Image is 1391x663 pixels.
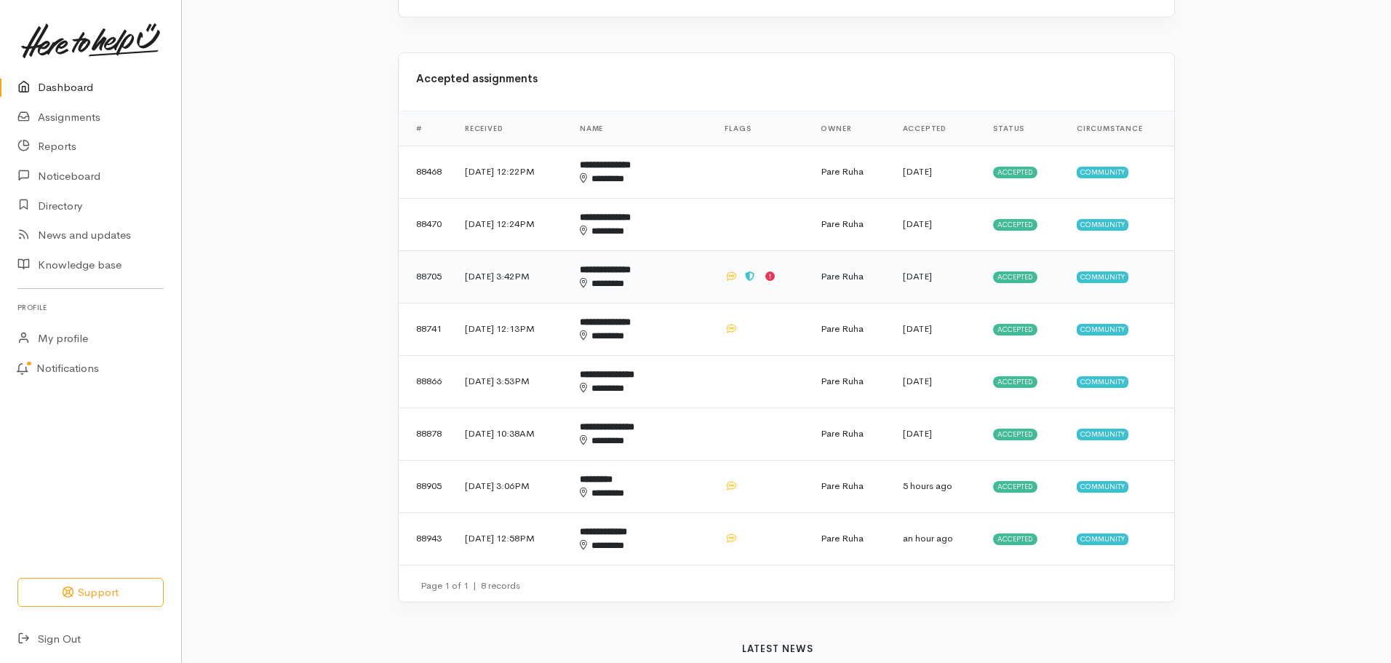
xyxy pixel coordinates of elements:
[993,167,1037,178] span: Accepted
[1077,271,1128,283] span: Community
[809,146,890,198] td: Pare Ruha
[993,533,1037,545] span: Accepted
[809,355,890,408] td: Pare Ruha
[903,165,932,178] time: [DATE]
[1077,429,1128,440] span: Community
[1077,481,1128,493] span: Community
[1077,324,1128,336] span: Community
[399,198,453,250] td: 88470
[809,408,890,460] td: Pare Ruha
[903,322,932,335] time: [DATE]
[399,355,453,408] td: 88866
[993,324,1037,336] span: Accepted
[713,111,809,146] th: Flags
[453,250,568,303] td: [DATE] 3:42PM
[453,460,568,512] td: [DATE] 3:06PM
[399,460,453,512] td: 88905
[453,512,568,565] td: [DATE] 12:58PM
[903,427,932,440] time: [DATE]
[809,111,890,146] th: Owner
[993,429,1037,440] span: Accepted
[809,512,890,565] td: Pare Ruha
[1077,167,1128,178] span: Community
[1077,219,1128,231] span: Community
[809,303,890,355] td: Pare Ruha
[809,250,890,303] td: Pare Ruha
[473,579,477,592] span: |
[993,271,1037,283] span: Accepted
[903,480,952,492] time: 5 hours ago
[993,376,1037,388] span: Accepted
[742,643,813,655] b: Latest news
[453,408,568,460] td: [DATE] 10:38AM
[17,298,164,317] h6: Profile
[903,532,953,544] time: an hour ago
[993,219,1037,231] span: Accepted
[903,270,932,282] time: [DATE]
[1065,111,1174,146] th: Circumstance
[399,408,453,460] td: 88878
[903,218,932,230] time: [DATE]
[416,71,538,85] b: Accepted assignments
[399,146,453,198] td: 88468
[1077,376,1128,388] span: Community
[453,198,568,250] td: [DATE] 12:24PM
[903,375,932,387] time: [DATE]
[453,146,568,198] td: [DATE] 12:22PM
[1077,533,1128,545] span: Community
[809,460,890,512] td: Pare Ruha
[891,111,982,146] th: Accepted
[399,111,453,146] th: #
[453,303,568,355] td: [DATE] 12:13PM
[399,250,453,303] td: 88705
[809,198,890,250] td: Pare Ruha
[453,355,568,408] td: [DATE] 3:53PM
[399,512,453,565] td: 88943
[981,111,1065,146] th: Status
[399,303,453,355] td: 88741
[17,578,164,608] button: Support
[421,579,520,592] small: Page 1 of 1 8 records
[568,111,713,146] th: Name
[993,481,1037,493] span: Accepted
[453,111,568,146] th: Received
